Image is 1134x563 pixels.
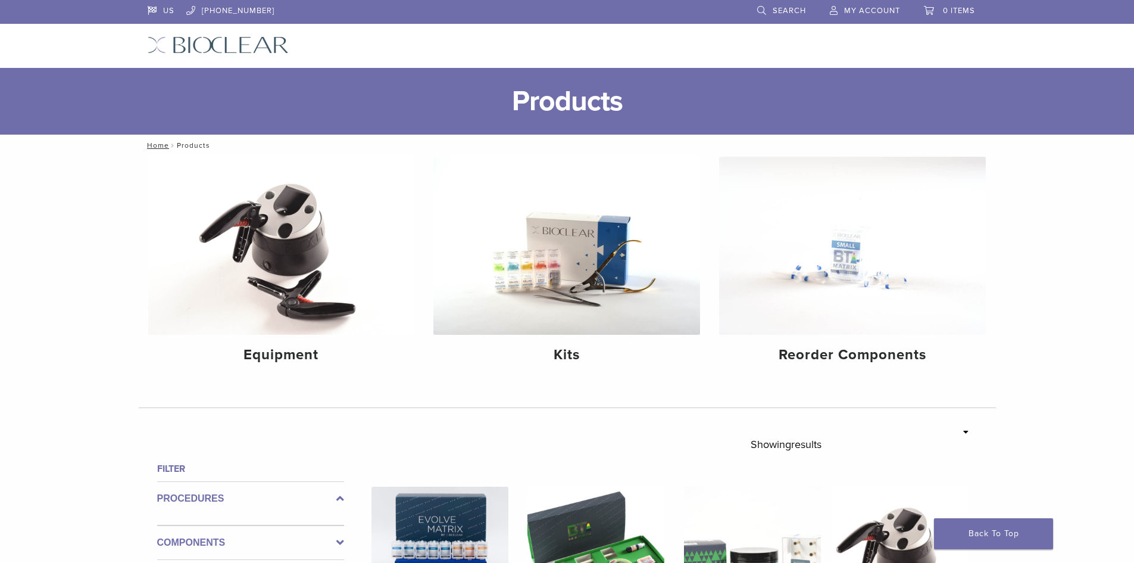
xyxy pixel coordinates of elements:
a: Equipment [148,157,415,374]
label: Components [157,536,344,550]
span: My Account [844,6,900,15]
h4: Reorder Components [729,344,976,366]
a: Back To Top [934,518,1053,549]
img: Bioclear [148,36,289,54]
h4: Equipment [158,344,405,366]
img: Reorder Components [719,157,986,335]
span: / [169,142,177,148]
a: Kits [433,157,700,374]
p: Showing results [751,432,821,457]
label: Procedures [157,492,344,506]
img: Kits [433,157,700,335]
span: Search [773,6,806,15]
nav: Products [139,135,996,156]
a: Reorder Components [719,157,986,374]
span: 0 items [943,6,975,15]
img: Equipment [148,157,415,335]
a: Home [143,141,169,150]
h4: Filter [157,462,344,476]
h4: Kits [443,344,691,366]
